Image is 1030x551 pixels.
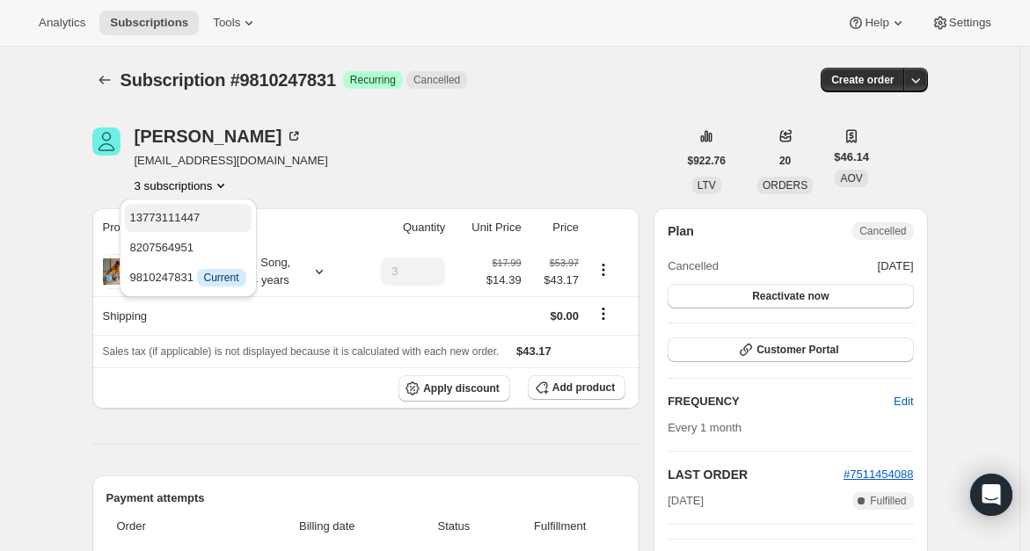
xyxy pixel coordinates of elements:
span: LTV [698,179,716,192]
span: ORDERS [763,179,807,192]
button: Tools [202,11,268,35]
span: Subscriptions [110,16,188,30]
button: $922.76 [677,149,736,173]
span: Raychelle null [92,127,121,156]
span: 9810247831 [130,271,246,284]
button: 8207564951 [125,234,252,262]
button: Product actions [135,177,230,194]
span: Analytics [39,16,85,30]
div: [PERSON_NAME] [135,127,303,145]
button: Customer Portal [668,337,913,362]
span: Reactivate now [752,289,829,303]
h2: FREQUENCY [668,393,894,410]
small: $17.99 [493,257,522,268]
div: Open Intercom Messenger [970,474,1012,516]
span: Status [413,518,495,535]
span: 13773111447 [130,211,201,224]
span: Subscription #9810247831 [121,70,336,90]
button: Subscriptions [99,11,199,35]
span: [EMAIL_ADDRESS][DOMAIN_NAME] [135,152,328,170]
span: $43.17 [532,272,579,289]
h2: LAST ORDER [668,466,844,483]
a: #7511454088 [844,468,914,481]
th: Shipping [92,296,357,335]
span: Cancelled [413,73,460,87]
span: $922.76 [688,154,726,168]
th: Unit Price [450,208,526,247]
button: Settings [921,11,1002,35]
button: 13773111447 [125,204,252,232]
span: $14.39 [486,272,522,289]
button: Apply discount [398,375,510,402]
small: $53.97 [550,257,579,268]
span: Sales tax (if applicable) is not displayed because it is calculated with each new order. [103,345,500,358]
span: Tools [213,16,240,30]
span: Settings [949,16,991,30]
button: Product actions [589,260,617,279]
span: Edit [894,393,913,410]
span: 20 [779,154,791,168]
h2: Plan [668,222,694,240]
button: Help [836,11,917,35]
button: #7511454088 [844,466,914,483]
button: Edit [883,388,924,416]
span: Cancelled [859,224,906,238]
span: Every 1 month [668,421,741,434]
span: 8207564951 [130,241,194,254]
th: Price [527,208,584,247]
button: Analytics [28,11,96,35]
span: Fulfilled [870,494,906,508]
button: 20 [769,149,801,173]
th: Order [106,507,247,546]
span: Fulfillment [505,518,615,535]
span: Add product [552,381,615,395]
button: Shipping actions [589,304,617,323]
span: Help [865,16,888,30]
span: AOV [840,172,862,185]
th: Quantity [356,208,450,247]
span: Recurring [350,73,396,87]
span: $0.00 [550,309,579,323]
span: Customer Portal [756,343,838,357]
span: $43.17 [516,344,552,358]
span: Billing date [252,518,403,535]
th: Product [92,208,357,247]
span: $46.14 [834,149,869,166]
span: Apply discount [423,381,500,395]
h2: Payment attempts [106,489,626,507]
span: [DATE] [668,492,704,510]
button: Reactivate now [668,284,913,308]
span: [DATE] [878,257,914,275]
button: Create order [821,68,904,92]
span: Create order [831,73,894,87]
span: Current [204,271,239,285]
button: 9810247831 InfoCurrent [125,264,252,292]
span: Cancelled [668,257,719,275]
button: Subscriptions [92,68,117,92]
button: Add product [528,375,625,400]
